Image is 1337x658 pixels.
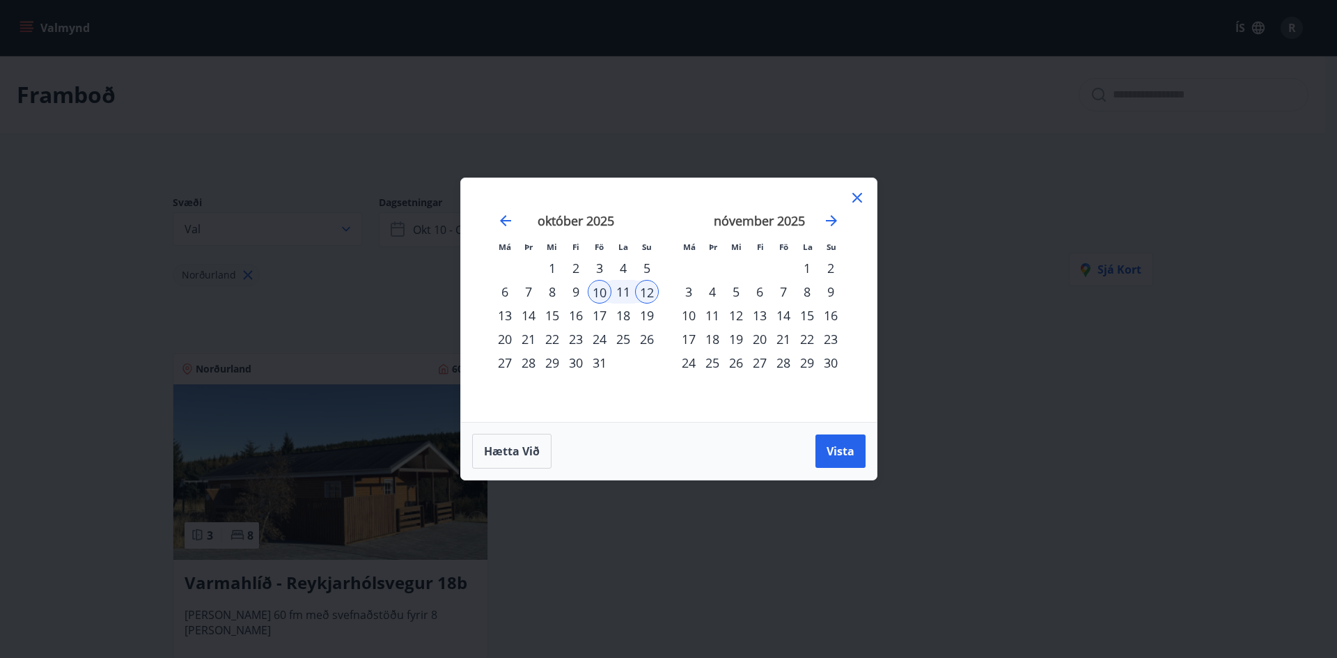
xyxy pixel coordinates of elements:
[635,327,659,351] td: Choose sunnudagur, 26. október 2025 as your check-in date. It’s available.
[724,327,748,351] div: 19
[827,444,854,459] span: Vista
[677,351,701,375] td: Choose mánudagur, 24. nóvember 2025 as your check-in date. It’s available.
[677,304,701,327] td: Choose mánudagur, 10. nóvember 2025 as your check-in date. It’s available.
[493,351,517,375] div: 27
[748,280,772,304] div: 6
[611,256,635,280] div: 4
[748,351,772,375] td: Choose fimmtudagur, 27. nóvember 2025 as your check-in date. It’s available.
[795,327,819,351] td: Choose laugardagur, 22. nóvember 2025 as your check-in date. It’s available.
[564,351,588,375] td: Choose fimmtudagur, 30. október 2025 as your check-in date. It’s available.
[493,351,517,375] td: Choose mánudagur, 27. október 2025 as your check-in date. It’s available.
[701,304,724,327] td: Choose þriðjudagur, 11. nóvember 2025 as your check-in date. It’s available.
[564,351,588,375] div: 30
[677,351,701,375] div: 24
[819,327,843,351] div: 23
[815,434,866,468] button: Vista
[795,280,819,304] td: Choose laugardagur, 8. nóvember 2025 as your check-in date. It’s available.
[819,304,843,327] div: 16
[564,304,588,327] td: Choose fimmtudagur, 16. október 2025 as your check-in date. It’s available.
[772,304,795,327] td: Choose föstudagur, 14. nóvember 2025 as your check-in date. It’s available.
[538,212,614,229] strong: október 2025
[635,304,659,327] div: 19
[540,304,564,327] td: Choose miðvikudagur, 15. október 2025 as your check-in date. It’s available.
[677,304,701,327] div: 10
[517,327,540,351] div: 21
[635,256,659,280] td: Choose sunnudagur, 5. október 2025 as your check-in date. It’s available.
[819,304,843,327] td: Choose sunnudagur, 16. nóvember 2025 as your check-in date. It’s available.
[517,280,540,304] td: Choose þriðjudagur, 7. október 2025 as your check-in date. It’s available.
[499,242,511,252] small: Má
[635,327,659,351] div: 26
[517,351,540,375] div: 28
[701,327,724,351] div: 18
[635,280,659,304] div: 12
[714,212,805,229] strong: nóvember 2025
[611,256,635,280] td: Choose laugardagur, 4. október 2025 as your check-in date. It’s available.
[795,304,819,327] td: Choose laugardagur, 15. nóvember 2025 as your check-in date. It’s available.
[795,280,819,304] div: 8
[819,280,843,304] td: Choose sunnudagur, 9. nóvember 2025 as your check-in date. It’s available.
[472,434,552,469] button: Hætta við
[779,242,788,252] small: Fö
[748,351,772,375] div: 27
[701,280,724,304] td: Choose þriðjudagur, 4. nóvember 2025 as your check-in date. It’s available.
[772,327,795,351] td: Choose föstudagur, 21. nóvember 2025 as your check-in date. It’s available.
[823,212,840,229] div: Move forward to switch to the next month.
[588,351,611,375] td: Choose föstudagur, 31. október 2025 as your check-in date. It’s available.
[564,256,588,280] div: 2
[724,280,748,304] div: 5
[819,256,843,280] td: Choose sunnudagur, 2. nóvember 2025 as your check-in date. It’s available.
[611,327,635,351] td: Choose laugardagur, 25. október 2025 as your check-in date. It’s available.
[683,242,696,252] small: Má
[618,242,628,252] small: La
[795,351,819,375] td: Choose laugardagur, 29. nóvember 2025 as your check-in date. It’s available.
[635,256,659,280] div: 5
[748,304,772,327] div: 13
[772,351,795,375] td: Choose föstudagur, 28. nóvember 2025 as your check-in date. It’s available.
[517,327,540,351] td: Choose þriðjudagur, 21. október 2025 as your check-in date. It’s available.
[701,280,724,304] div: 4
[540,256,564,280] td: Choose miðvikudagur, 1. október 2025 as your check-in date. It’s available.
[493,327,517,351] div: 20
[748,327,772,351] td: Choose fimmtudagur, 20. nóvember 2025 as your check-in date. It’s available.
[611,280,635,304] div: 11
[772,280,795,304] div: 7
[517,280,540,304] div: 7
[517,304,540,327] div: 14
[795,256,819,280] div: 1
[819,256,843,280] div: 2
[493,280,517,304] td: Choose mánudagur, 6. október 2025 as your check-in date. It’s available.
[540,327,564,351] td: Choose miðvikudagur, 22. október 2025 as your check-in date. It’s available.
[677,327,701,351] td: Choose mánudagur, 17. nóvember 2025 as your check-in date. It’s available.
[564,280,588,304] td: Choose fimmtudagur, 9. október 2025 as your check-in date. It’s available.
[493,304,517,327] td: Choose mánudagur, 13. október 2025 as your check-in date. It’s available.
[701,304,724,327] div: 11
[724,280,748,304] td: Choose miðvikudagur, 5. nóvember 2025 as your check-in date. It’s available.
[642,242,652,252] small: Su
[611,327,635,351] div: 25
[724,327,748,351] td: Choose miðvikudagur, 19. nóvember 2025 as your check-in date. It’s available.
[540,280,564,304] td: Choose miðvikudagur, 8. október 2025 as your check-in date. It’s available.
[540,351,564,375] div: 29
[748,280,772,304] td: Choose fimmtudagur, 6. nóvember 2025 as your check-in date. It’s available.
[588,256,611,280] td: Choose föstudagur, 3. október 2025 as your check-in date. It’s available.
[493,327,517,351] td: Choose mánudagur, 20. október 2025 as your check-in date. It’s available.
[540,256,564,280] div: 1
[595,242,604,252] small: Fö
[497,212,514,229] div: Move backward to switch to the previous month.
[547,242,557,252] small: Mi
[517,304,540,327] td: Choose þriðjudagur, 14. október 2025 as your check-in date. It’s available.
[635,280,659,304] td: Selected as end date. sunnudagur, 12. október 2025
[757,242,764,252] small: Fi
[724,304,748,327] div: 12
[677,327,701,351] div: 17
[564,327,588,351] div: 23
[795,351,819,375] div: 29
[803,242,813,252] small: La
[635,304,659,327] td: Choose sunnudagur, 19. október 2025 as your check-in date. It’s available.
[795,327,819,351] div: 22
[517,351,540,375] td: Choose þriðjudagur, 28. október 2025 as your check-in date. It’s available.
[724,351,748,375] div: 26
[540,304,564,327] div: 15
[701,351,724,375] td: Choose þriðjudagur, 25. nóvember 2025 as your check-in date. It’s available.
